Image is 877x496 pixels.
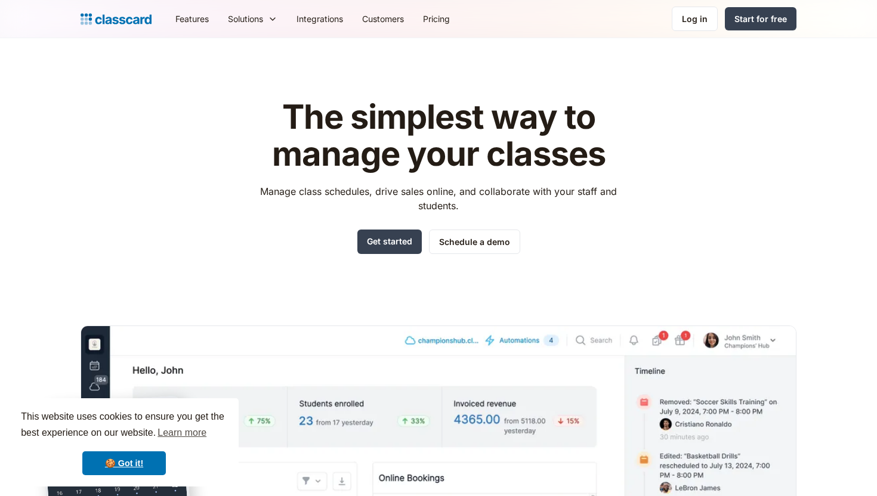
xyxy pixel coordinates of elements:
div: Start for free [734,13,787,25]
a: Schedule a demo [429,230,520,254]
p: Manage class schedules, drive sales online, and collaborate with your staff and students. [249,184,628,213]
a: Features [166,5,218,32]
a: Integrations [287,5,353,32]
a: Pricing [413,5,459,32]
span: This website uses cookies to ensure you get the best experience on our website. [21,410,227,442]
div: Solutions [218,5,287,32]
a: learn more about cookies [156,424,208,442]
a: Start for free [725,7,796,30]
div: cookieconsent [10,398,239,486]
div: Log in [682,13,708,25]
a: Log in [672,7,718,31]
h1: The simplest way to manage your classes [249,99,628,172]
a: Logo [81,11,152,27]
a: Get started [357,230,422,254]
a: Customers [353,5,413,32]
div: Solutions [228,13,263,25]
a: dismiss cookie message [82,451,166,475]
